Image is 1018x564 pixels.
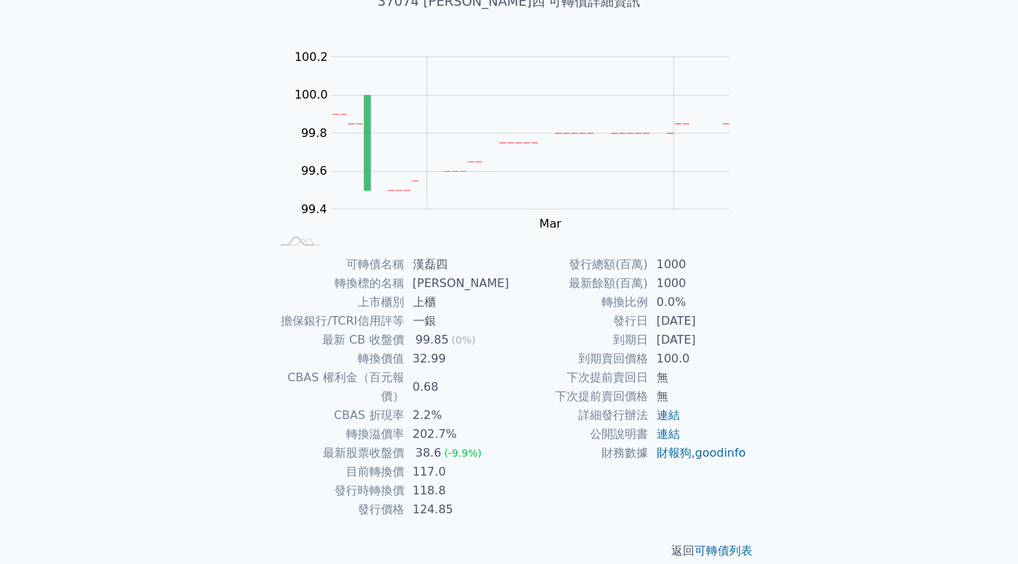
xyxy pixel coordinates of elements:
[295,88,328,101] tspan: 100.0
[404,500,509,519] td: 124.85
[509,255,648,274] td: 發行總額(百萬)
[509,368,648,387] td: 下次提前賣回日
[540,217,562,231] tspan: Mar
[271,500,404,519] td: 發行價格
[695,446,746,460] a: goodinfo
[648,368,747,387] td: 無
[404,274,509,293] td: [PERSON_NAME]
[404,463,509,481] td: 117.0
[404,368,509,406] td: 0.68
[271,349,404,368] td: 轉換價值
[695,544,753,557] a: 可轉債列表
[271,406,404,425] td: CBAS 折現率
[451,334,475,346] span: (0%)
[509,331,648,349] td: 到期日
[271,368,404,406] td: CBAS 權利金（百元報價）
[301,126,327,140] tspan: 99.8
[295,50,328,64] tspan: 100.2
[648,293,747,312] td: 0.0%
[254,542,765,560] p: 返回
[271,481,404,500] td: 發行時轉換價
[509,293,648,312] td: 轉換比例
[657,408,680,422] a: 連結
[509,349,648,368] td: 到期賣回價格
[509,425,648,444] td: 公開說明書
[413,331,452,349] div: 99.85
[444,447,482,459] span: (-9.9%)
[271,274,404,293] td: 轉換標的名稱
[404,293,509,312] td: 上櫃
[271,255,404,274] td: 可轉債名稱
[648,444,747,463] td: ,
[404,312,509,331] td: 一銀
[648,274,747,293] td: 1000
[404,425,509,444] td: 202.7%
[271,463,404,481] td: 目前轉換價
[509,312,648,331] td: 發行日
[301,202,327,216] tspan: 99.4
[648,387,747,406] td: 無
[413,444,445,463] div: 38.6
[301,164,327,178] tspan: 99.6
[271,444,404,463] td: 最新股票收盤價
[648,349,747,368] td: 100.0
[648,331,747,349] td: [DATE]
[287,50,752,231] g: Chart
[657,427,680,441] a: 連結
[271,312,404,331] td: 擔保銀行/TCRI信用評等
[404,349,509,368] td: 32.99
[509,406,648,425] td: 詳細發行辦法
[509,444,648,463] td: 財務數據
[404,255,509,274] td: 漢磊四
[509,274,648,293] td: 最新餘額(百萬)
[404,406,509,425] td: 2.2%
[404,481,509,500] td: 118.8
[648,312,747,331] td: [DATE]
[271,425,404,444] td: 轉換溢價率
[271,293,404,312] td: 上市櫃別
[271,331,404,349] td: 最新 CB 收盤價
[509,387,648,406] td: 下次提前賣回價格
[648,255,747,274] td: 1000
[657,446,691,460] a: 財報狗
